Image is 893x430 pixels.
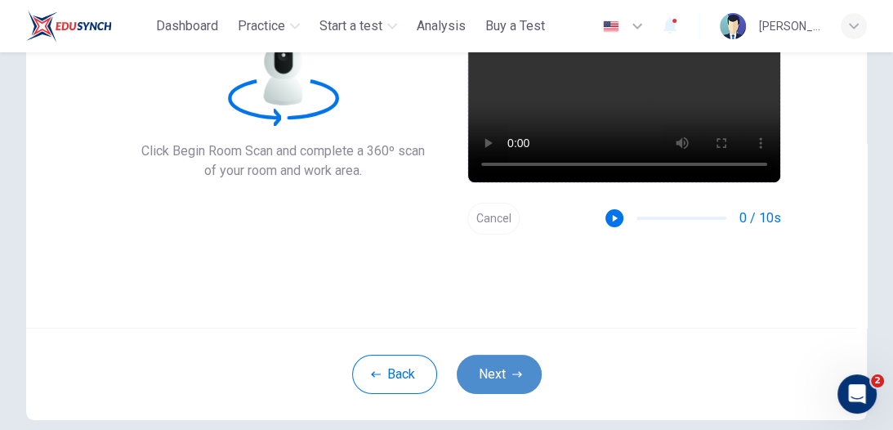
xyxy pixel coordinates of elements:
[410,11,472,41] button: Analysis
[150,11,225,41] button: Dashboard
[313,11,404,41] button: Start a test
[156,16,218,36] span: Dashboard
[141,161,425,181] span: of your room and work area.
[417,16,466,36] span: Analysis
[739,208,781,228] span: 0 / 10s
[720,13,746,39] img: Profile picture
[485,16,545,36] span: Buy a Test
[26,10,150,43] a: ELTC logo
[26,10,112,43] img: ELTC logo
[601,20,621,33] img: en
[457,355,542,394] button: Next
[467,203,520,235] button: Cancel
[238,16,285,36] span: Practice
[352,355,437,394] button: Back
[231,11,306,41] button: Practice
[871,374,884,387] span: 2
[319,16,382,36] span: Start a test
[837,374,877,414] iframe: Intercom live chat
[141,141,425,161] span: Click Begin Room Scan and complete a 360º scan
[479,11,551,41] button: Buy a Test
[759,16,821,36] div: [PERSON_NAME]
